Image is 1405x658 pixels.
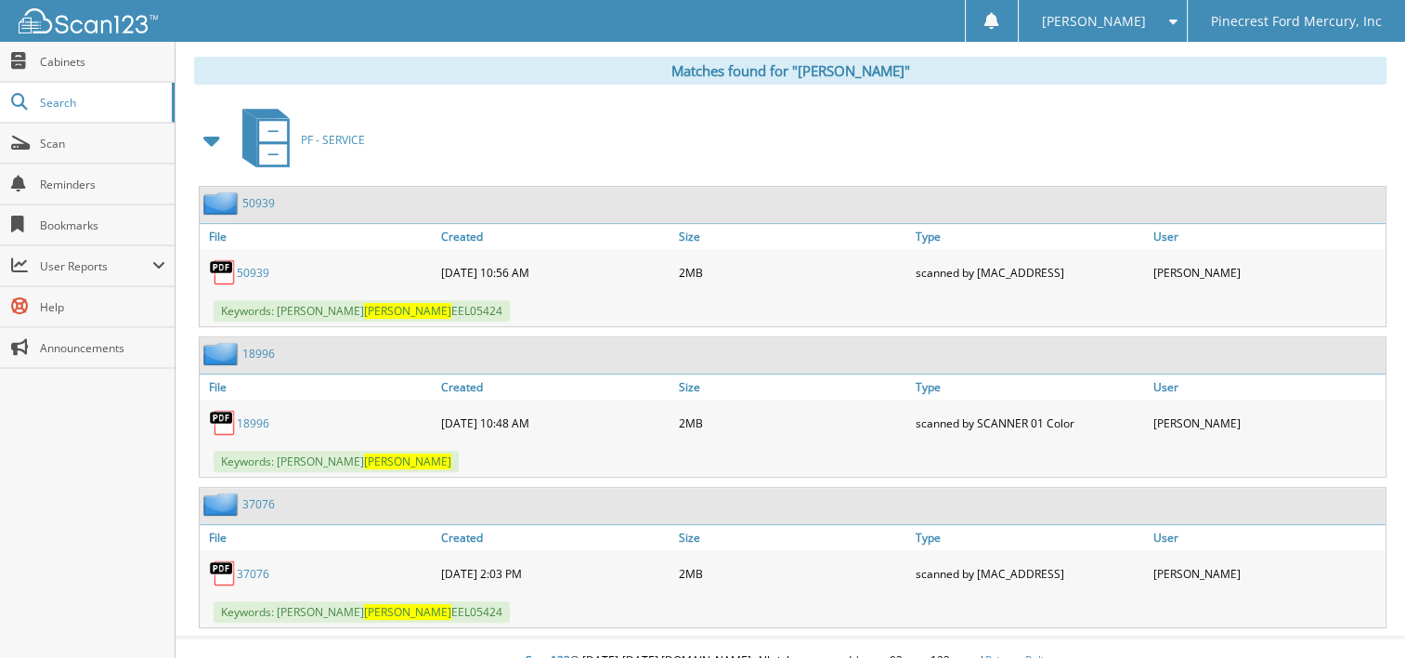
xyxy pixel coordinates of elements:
[436,375,673,400] a: Created
[200,375,436,400] a: File
[242,346,275,362] a: 18996
[436,404,673,441] div: [DATE] 10:48 AM
[436,224,673,249] a: Created
[242,496,275,512] a: 37076
[237,265,269,281] a: 50939
[911,404,1148,441] div: scanned by SCANNER 01 Color
[436,254,673,291] div: [DATE] 10:56 AM
[200,224,436,249] a: File
[40,54,165,70] span: Cabinets
[200,525,436,550] a: File
[364,303,451,319] span: [PERSON_NAME]
[911,555,1148,592] div: scanned by [MAC_ADDRESS]
[1312,569,1405,658] iframe: Chat Widget
[364,604,451,620] span: [PERSON_NAME]
[674,404,911,441] div: 2MB
[1211,16,1382,27] span: Pinecrest Ford Mercury, Inc
[19,8,158,33] img: scan123-logo-white.svg
[214,451,459,472] span: Keywords: [PERSON_NAME]
[674,254,911,291] div: 2MB
[1042,16,1146,27] span: [PERSON_NAME]
[194,57,1386,85] div: Matches found for "[PERSON_NAME]"
[1149,375,1385,400] a: User
[40,136,165,151] span: Scan
[237,566,269,582] a: 37076
[209,559,237,587] img: PDF.png
[214,601,510,623] span: Keywords: [PERSON_NAME] EEL05424
[911,525,1148,550] a: Type
[237,415,269,431] a: 18996
[911,254,1148,291] div: scanned by [MAC_ADDRESS]
[1149,254,1385,291] div: [PERSON_NAME]
[209,409,237,437] img: PDF.png
[301,132,365,148] span: PF - SERVICE
[203,191,242,215] img: folder2.png
[40,299,165,315] span: Help
[674,525,911,550] a: Size
[1149,525,1385,550] a: User
[911,375,1148,400] a: Type
[203,493,242,516] img: folder2.png
[1149,555,1385,592] div: [PERSON_NAME]
[911,224,1148,249] a: Type
[436,555,673,592] div: [DATE] 2:03 PM
[214,300,510,322] span: Keywords: [PERSON_NAME] EEL05424
[203,342,242,365] img: folder2.png
[1149,224,1385,249] a: User
[436,525,673,550] a: Created
[40,95,163,111] span: Search
[40,258,152,274] span: User Reports
[1149,404,1385,441] div: [PERSON_NAME]
[674,224,911,249] a: Size
[209,258,237,286] img: PDF.png
[674,375,911,400] a: Size
[242,195,275,211] a: 50939
[231,103,365,177] a: PF - SERVICE
[674,555,911,592] div: 2MB
[364,454,451,469] span: [PERSON_NAME]
[40,340,165,356] span: Announcements
[40,177,165,192] span: Reminders
[40,217,165,233] span: Bookmarks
